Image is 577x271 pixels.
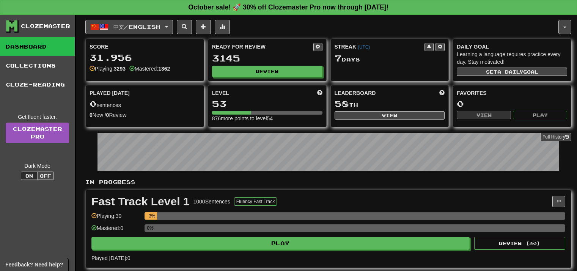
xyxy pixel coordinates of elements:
[540,133,571,141] button: Full History
[457,111,511,119] button: View
[6,123,69,143] a: ClozemasterPro
[113,24,160,30] span: 中文 / English
[439,89,445,97] span: This week in points, UTC
[106,112,109,118] strong: 0
[457,50,567,66] div: Learning a language requires practice every day. Stay motivated!
[335,53,342,63] span: 7
[91,237,470,250] button: Play
[129,65,170,72] div: Mastered:
[91,212,141,225] div: Playing: 30
[90,99,200,109] div: sentences
[196,20,211,34] button: Add sentence to collection
[212,115,322,122] div: 876 more points to level 54
[90,112,93,118] strong: 0
[212,89,229,97] span: Level
[21,22,70,30] div: Clozemaster
[114,66,126,72] strong: 3293
[335,54,445,63] div: Day s
[6,113,69,121] div: Get fluent faster.
[212,66,322,77] button: Review
[90,98,97,109] span: 0
[335,89,376,97] span: Leaderboard
[317,89,322,97] span: Score more points to level up
[474,237,565,250] button: Review (30)
[513,111,567,119] button: Play
[5,261,63,268] span: Open feedback widget
[37,172,54,180] button: Off
[457,89,567,97] div: Favorites
[147,212,157,220] div: 3%
[90,65,126,72] div: Playing:
[90,53,200,62] div: 31.956
[212,99,322,109] div: 53
[497,69,523,74] span: a daily
[212,54,322,63] div: 3145
[193,198,230,205] div: 1000 Sentences
[457,99,567,109] div: 0
[212,43,313,50] div: Ready for Review
[6,162,69,170] div: Dark Mode
[457,68,567,76] button: Seta dailygoal
[91,196,190,207] div: Fast Track Level 1
[335,99,445,109] div: th
[335,111,445,120] button: View
[158,66,170,72] strong: 1362
[188,3,388,11] strong: October sale! 🚀 30% off Clozemaster Pro now through [DATE]!
[91,224,141,237] div: Mastered: 0
[90,43,200,50] div: Score
[335,98,349,109] span: 58
[85,178,571,186] p: In Progress
[90,111,200,119] div: New / Review
[90,89,130,97] span: Played [DATE]
[234,197,277,206] button: Fluency Fast Track
[85,20,173,34] button: 中文/English
[457,43,567,50] div: Daily Goal
[335,43,425,50] div: Streak
[177,20,192,34] button: Search sentences
[91,255,130,261] span: Played [DATE]: 0
[358,44,370,50] a: (UTC)
[21,172,38,180] button: On
[215,20,230,34] button: More stats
